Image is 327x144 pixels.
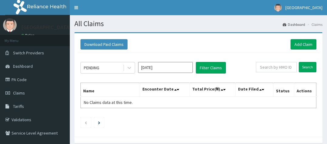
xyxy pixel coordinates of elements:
[189,83,235,97] th: Total Price(₦)
[236,83,274,97] th: Date Filed
[13,63,33,69] span: Dashboard
[81,83,140,97] th: Name
[294,83,316,97] th: Actions
[274,4,282,12] img: User Image
[285,5,322,10] span: [GEOGRAPHIC_DATA]
[291,39,316,50] a: Add Claim
[84,100,133,105] span: No Claims data at this time.
[140,83,189,97] th: Encounter Date
[98,120,100,125] a: Next page
[74,20,322,28] h1: All Claims
[274,83,294,97] th: Status
[21,25,71,30] p: [GEOGRAPHIC_DATA]
[138,62,193,73] input: Select Month and Year
[13,90,25,96] span: Claims
[283,22,305,27] a: Dashboard
[21,33,36,37] a: Online
[13,50,44,56] span: Switch Providers
[306,22,322,27] li: Claims
[299,62,316,72] input: Search
[196,62,226,74] button: Filter Claims
[84,65,99,71] div: PENDING
[3,18,17,32] img: User Image
[256,62,297,72] input: Search by HMO ID
[13,104,24,109] span: Tariffs
[80,39,128,50] button: Download Paid Claims
[84,120,87,125] a: Previous page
